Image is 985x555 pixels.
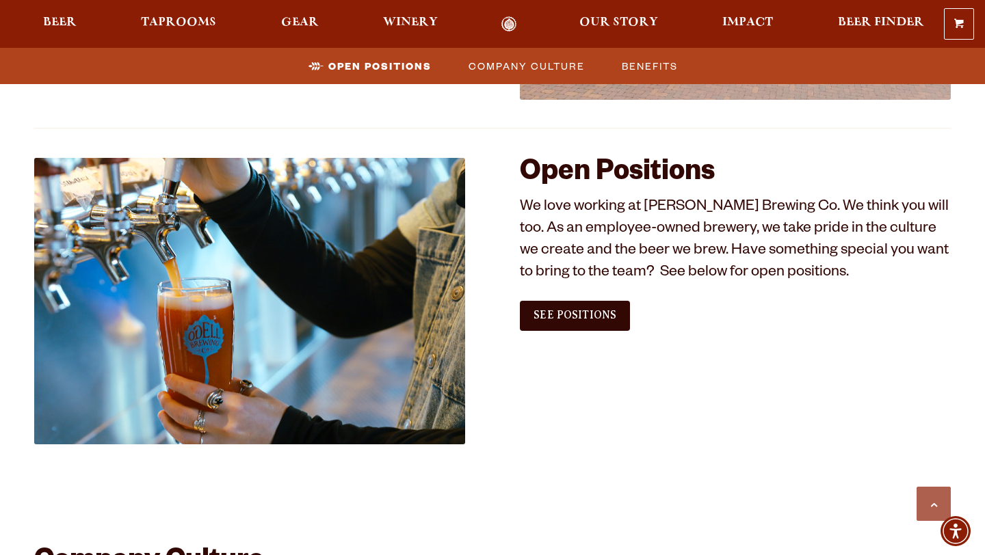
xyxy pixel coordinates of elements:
a: Winery [374,16,447,32]
span: Company Culture [469,56,585,76]
a: Gear [272,16,328,32]
span: Winery [383,17,438,28]
span: Impact [722,17,773,28]
a: Open Positions [300,56,438,76]
img: Jobs_1 [34,158,465,444]
a: Beer Finder [829,16,933,32]
a: Impact [713,16,782,32]
span: Beer [43,17,77,28]
a: Scroll to top [917,487,951,521]
span: See Positions [534,309,616,321]
span: Gear [281,17,319,28]
h2: Open Positions [520,158,951,191]
span: Our Story [579,17,658,28]
a: Odell Home [484,16,535,32]
a: See Positions [520,301,630,331]
a: Our Story [570,16,667,32]
span: Open Positions [328,56,432,76]
a: Company Culture [460,56,592,76]
a: Benefits [614,56,685,76]
p: We love working at [PERSON_NAME] Brewing Co. We think you will too. As an employee-owned brewery,... [520,198,951,285]
span: Benefits [622,56,678,76]
span: Taprooms [141,17,216,28]
a: Taprooms [132,16,225,32]
a: Beer [34,16,86,32]
span: Beer Finder [838,17,924,28]
div: Accessibility Menu [941,516,971,546]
